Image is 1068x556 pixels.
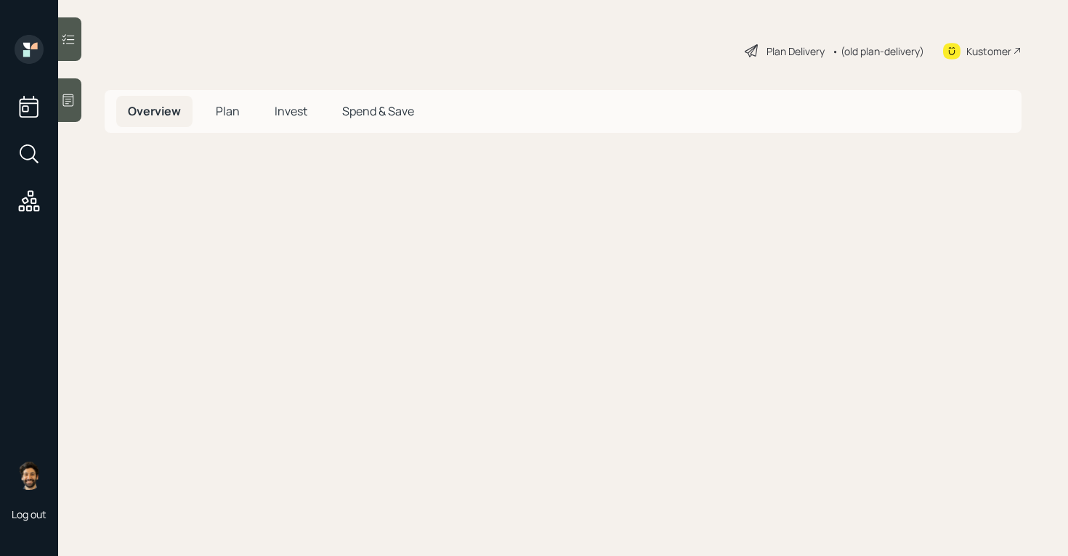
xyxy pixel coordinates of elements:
[966,44,1011,59] div: Kustomer
[832,44,924,59] div: • (old plan-delivery)
[15,461,44,490] img: eric-schwartz-headshot.png
[128,103,181,119] span: Overview
[12,507,46,521] div: Log out
[275,103,307,119] span: Invest
[216,103,240,119] span: Plan
[766,44,825,59] div: Plan Delivery
[342,103,414,119] span: Spend & Save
